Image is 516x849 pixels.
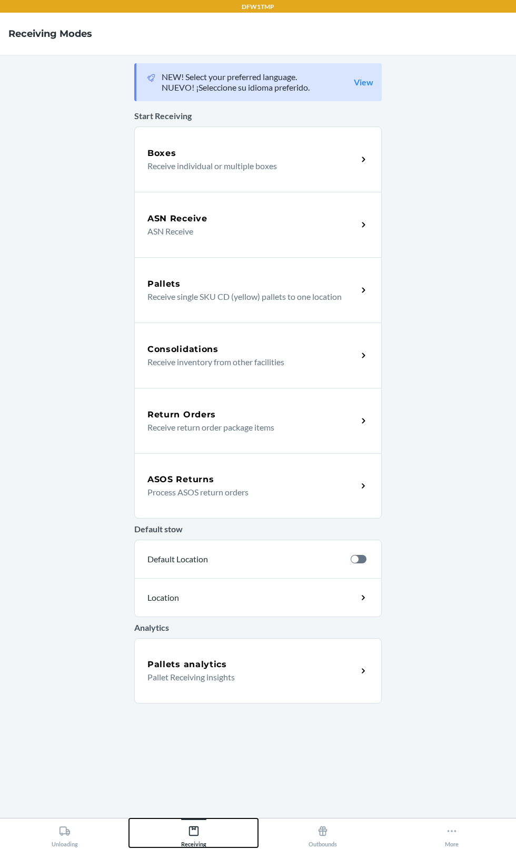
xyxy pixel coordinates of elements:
[162,72,310,82] p: NEW! Select your preferred language.
[147,212,207,225] h5: ASN Receive
[134,578,382,617] a: Location
[134,192,382,257] a: ASN ReceiveASN Receive
[147,356,349,368] p: Receive inventory from other facilities
[147,658,227,671] h5: Pallets analytics
[134,523,382,535] p: Default stow
[147,290,349,303] p: Receive single SKU CD (yellow) pallets to one location
[134,388,382,453] a: Return OrdersReceive return order package items
[134,257,382,323] a: PalletsReceive single SKU CD (yellow) pallets to one location
[309,821,337,847] div: Outbounds
[134,110,382,122] p: Start Receiving
[242,2,274,12] p: DFW1TMP
[147,591,272,604] p: Location
[147,225,349,238] p: ASN Receive
[147,147,176,160] h5: Boxes
[134,453,382,519] a: ASOS ReturnsProcess ASOS return orders
[147,553,342,565] p: Default Location
[387,818,516,847] button: More
[181,821,206,847] div: Receiving
[147,160,349,172] p: Receive individual or multiple boxes
[445,821,459,847] div: More
[147,486,349,499] p: Process ASOS return orders
[134,323,382,388] a: ConsolidationsReceive inventory from other facilities
[354,77,373,87] a: View
[147,408,216,421] h5: Return Orders
[129,818,258,847] button: Receiving
[147,671,349,684] p: Pallet Receiving insights
[162,82,310,93] p: NUEVO! ¡Seleccione su idioma preferido.
[147,473,214,486] h5: ASOS Returns
[147,343,219,356] h5: Consolidations
[258,818,387,847] button: Outbounds
[134,621,382,634] p: Analytics
[134,126,382,192] a: BoxesReceive individual or multiple boxes
[8,27,92,41] h4: Receiving Modes
[52,821,78,847] div: Unloading
[147,278,181,290] h5: Pallets
[134,638,382,704] a: Pallets analyticsPallet Receiving insights
[147,421,349,434] p: Receive return order package items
